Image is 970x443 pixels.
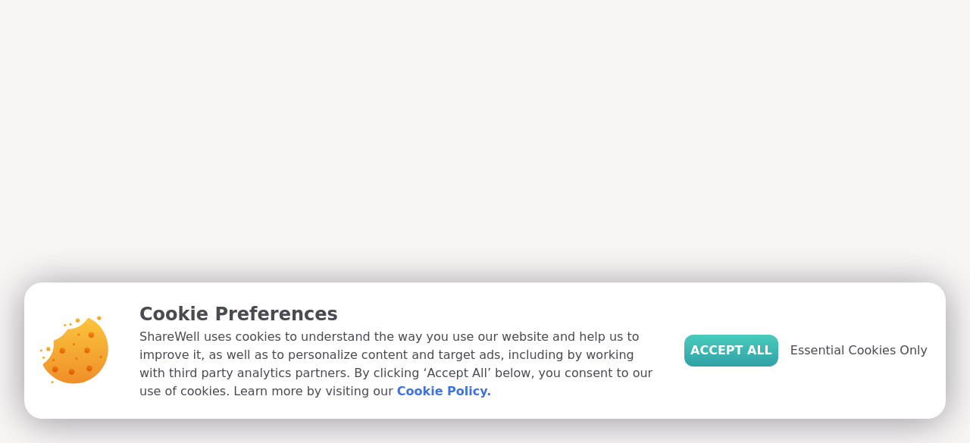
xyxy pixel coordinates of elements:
[397,382,491,401] a: Cookie Policy.
[790,342,928,360] span: Essential Cookies Only
[690,342,772,360] span: Accept All
[139,328,660,401] p: ShareWell uses cookies to understand the way you use our website and help us to improve it, as we...
[139,301,660,328] p: Cookie Preferences
[684,335,778,367] button: Accept All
